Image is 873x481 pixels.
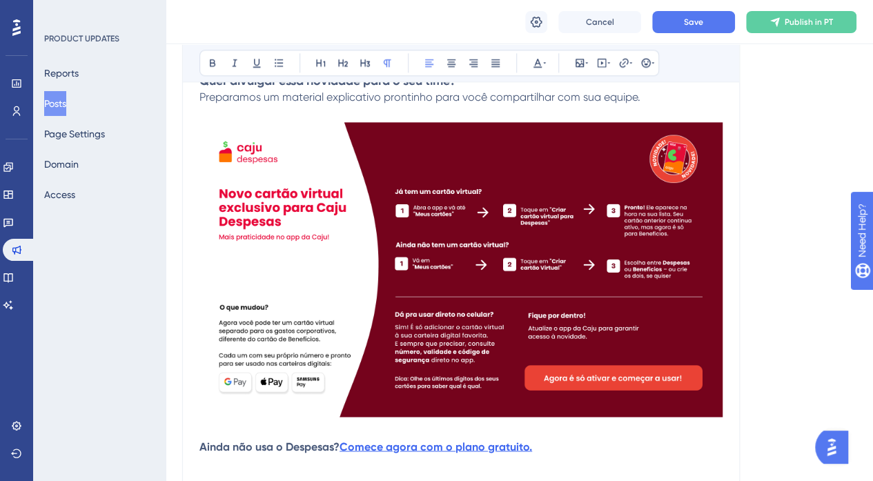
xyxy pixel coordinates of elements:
[44,61,79,86] button: Reports
[746,11,856,33] button: Publish in PT
[558,11,641,33] button: Cancel
[340,440,532,453] a: Comece agora com o plano gratuito.
[199,90,640,104] span: Preparamos um material explicativo prontinho para você compartilhar com sua equipe.
[44,152,79,177] button: Domain
[785,17,833,28] span: Publish in PT
[652,11,735,33] button: Save
[44,121,105,146] button: Page Settings
[199,440,340,453] strong: Ainda não usa o Despesas?
[44,182,75,207] button: Access
[684,17,703,28] span: Save
[586,17,614,28] span: Cancel
[44,33,119,44] div: PRODUCT UPDATES
[815,426,856,468] iframe: UserGuiding AI Assistant Launcher
[44,91,66,116] button: Posts
[32,3,86,20] span: Need Help?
